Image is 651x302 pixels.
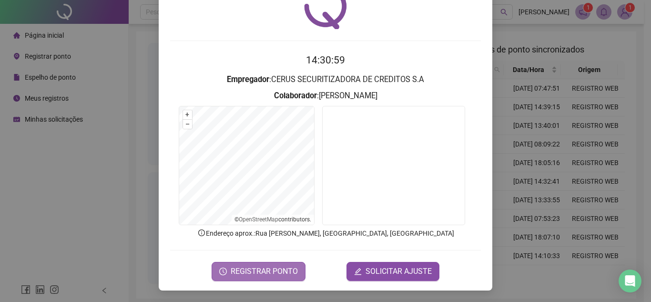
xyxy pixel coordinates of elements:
a: OpenStreetMap [239,216,278,223]
strong: Empregador [227,75,269,84]
p: Endereço aprox. : Rua [PERSON_NAME], [GEOGRAPHIC_DATA], [GEOGRAPHIC_DATA] [170,228,481,239]
span: clock-circle [219,268,227,275]
button: + [183,110,192,119]
div: Open Intercom Messenger [619,270,641,292]
time: 14:30:59 [306,54,345,66]
h3: : CERUS SECURITIZADORA DE CREDITOS S.A [170,73,481,86]
h3: : [PERSON_NAME] [170,90,481,102]
span: info-circle [197,229,206,237]
button: – [183,120,192,129]
span: edit [354,268,362,275]
button: REGISTRAR PONTO [212,262,305,281]
span: REGISTRAR PONTO [231,266,298,277]
span: SOLICITAR AJUSTE [366,266,432,277]
strong: Colaborador [274,91,317,100]
li: © contributors. [234,216,311,223]
button: editSOLICITAR AJUSTE [346,262,439,281]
